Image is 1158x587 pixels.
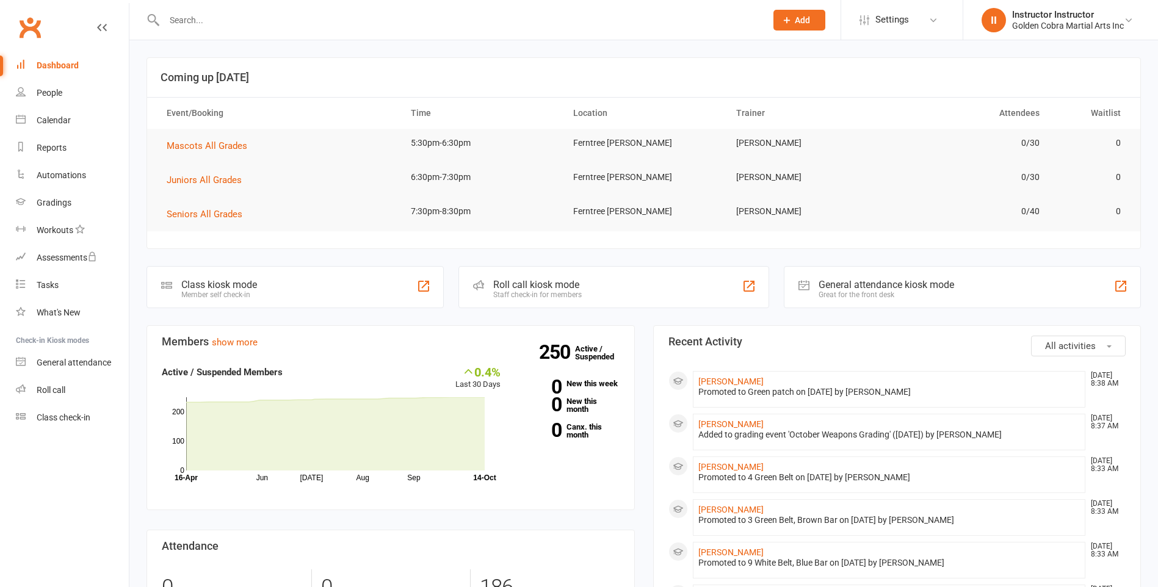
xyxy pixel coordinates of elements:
[16,349,129,376] a: General attendance kiosk mode
[1012,9,1124,20] div: Instructor Instructor
[725,129,888,157] td: [PERSON_NAME]
[519,421,562,439] strong: 0
[519,395,562,414] strong: 0
[37,170,86,180] div: Automations
[16,217,129,244] a: Workouts
[698,419,764,429] a: [PERSON_NAME]
[795,15,810,25] span: Add
[167,175,242,185] span: Juniors All Grades
[1051,163,1132,192] td: 0
[162,367,283,378] strong: Active / Suspended Members
[16,52,129,79] a: Dashboard
[888,163,1050,192] td: 0/30
[37,88,62,98] div: People
[212,337,258,348] a: show more
[400,197,562,226] td: 7:30pm-8:30pm
[698,547,764,557] a: [PERSON_NAME]
[161,71,1127,84] h3: Coming up [DATE]
[455,365,501,378] div: 0.4%
[1051,197,1132,226] td: 0
[16,189,129,217] a: Gradings
[16,107,129,134] a: Calendar
[37,198,71,207] div: Gradings
[37,60,79,70] div: Dashboard
[888,197,1050,226] td: 0/40
[1051,98,1132,129] th: Waitlist
[668,336,1126,348] h3: Recent Activity
[37,385,65,395] div: Roll call
[37,115,71,125] div: Calendar
[16,79,129,107] a: People
[773,10,825,31] button: Add
[400,163,562,192] td: 6:30pm-7:30pm
[1085,457,1125,473] time: [DATE] 8:33 AM
[161,12,758,29] input: Search...
[519,380,620,387] a: 0New this week
[562,98,725,129] th: Location
[16,404,129,431] a: Class kiosk mode
[982,8,1006,32] div: II
[16,134,129,162] a: Reports
[37,253,97,262] div: Assessments
[698,462,764,472] a: [PERSON_NAME]
[167,140,247,151] span: Mascots All Grades
[562,129,725,157] td: Ferntree [PERSON_NAME]
[725,163,888,192] td: [PERSON_NAME]
[698,376,764,386] a: [PERSON_NAME]
[698,430,1080,440] div: Added to grading event 'October Weapons Grading' ([DATE]) by [PERSON_NAME]
[888,98,1050,129] th: Attendees
[167,207,251,221] button: Seniors All Grades
[37,308,81,317] div: What's New
[37,358,111,367] div: General attendance
[1085,542,1125,558] time: [DATE] 8:33 AM
[819,279,954,290] div: General attendance kiosk mode
[37,280,59,290] div: Tasks
[819,290,954,299] div: Great for the front desk
[1051,129,1132,157] td: 0
[37,225,73,235] div: Workouts
[162,336,620,348] h3: Members
[562,163,725,192] td: Ferntree [PERSON_NAME]
[162,540,620,552] h3: Attendance
[1085,372,1125,387] time: [DATE] 8:38 AM
[519,397,620,413] a: 0New this month
[698,505,764,514] a: [PERSON_NAME]
[493,279,582,290] div: Roll call kiosk mode
[1031,336,1126,356] button: All activities
[37,143,67,153] div: Reports
[181,279,257,290] div: Class kiosk mode
[16,244,129,272] a: Assessments
[15,12,45,43] a: Clubworx
[16,272,129,299] a: Tasks
[698,472,1080,483] div: Promoted to 4 Green Belt on [DATE] by [PERSON_NAME]
[167,209,242,220] span: Seniors All Grades
[16,376,129,404] a: Roll call
[725,197,888,226] td: [PERSON_NAME]
[1012,20,1124,31] div: Golden Cobra Martial Arts Inc
[167,173,250,187] button: Juniors All Grades
[539,343,575,361] strong: 250
[156,98,400,129] th: Event/Booking
[575,336,629,370] a: 250Active / Suspended
[875,6,909,34] span: Settings
[519,423,620,439] a: 0Canx. this month
[1045,340,1096,351] span: All activities
[698,387,1080,397] div: Promoted to Green patch on [DATE] by [PERSON_NAME]
[562,197,725,226] td: Ferntree [PERSON_NAME]
[888,129,1050,157] td: 0/30
[725,98,888,129] th: Trainer
[16,162,129,189] a: Automations
[400,129,562,157] td: 5:30pm-6:30pm
[698,558,1080,568] div: Promoted to 9 White Belt, Blue Bar on [DATE] by [PERSON_NAME]
[455,365,501,391] div: Last 30 Days
[181,290,257,299] div: Member self check-in
[1085,500,1125,516] time: [DATE] 8:33 AM
[400,98,562,129] th: Time
[493,290,582,299] div: Staff check-in for members
[1085,414,1125,430] time: [DATE] 8:37 AM
[519,378,562,396] strong: 0
[16,299,129,326] a: What's New
[37,412,90,422] div: Class check-in
[698,515,1080,525] div: Promoted to 3 Green Belt, Brown Bar on [DATE] by [PERSON_NAME]
[167,139,256,153] button: Mascots All Grades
